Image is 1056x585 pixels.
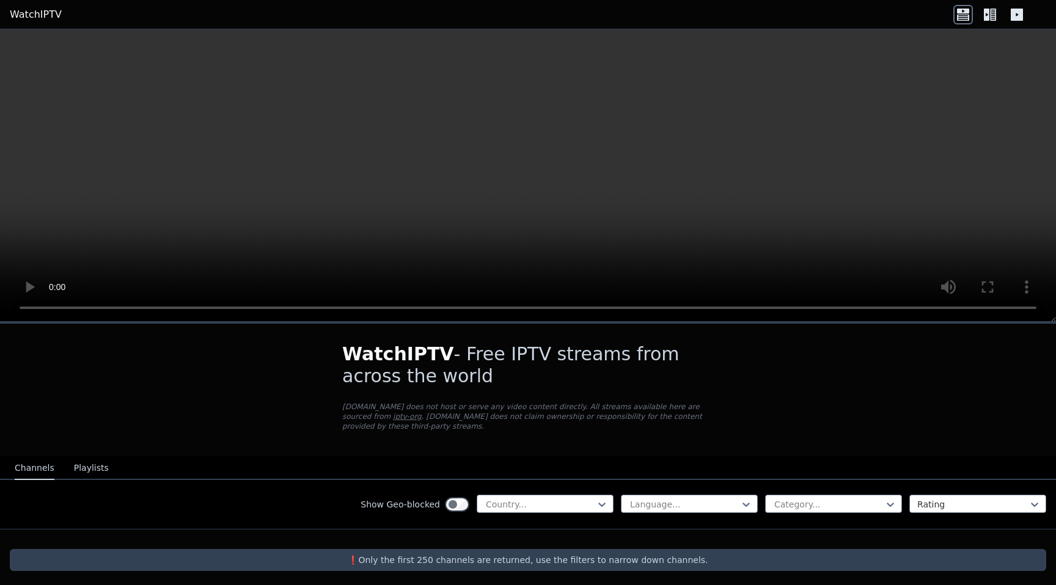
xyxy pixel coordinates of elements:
[342,402,714,431] p: [DOMAIN_NAME] does not host or serve any video content directly. All streams available here are s...
[393,412,422,421] a: iptv-org
[74,457,109,480] button: Playlists
[361,498,440,511] label: Show Geo-blocked
[342,343,454,365] span: WatchIPTV
[342,343,714,387] h1: - Free IPTV streams from across the world
[15,457,54,480] button: Channels
[15,554,1041,566] p: ❗️Only the first 250 channels are returned, use the filters to narrow down channels.
[10,7,62,22] a: WatchIPTV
